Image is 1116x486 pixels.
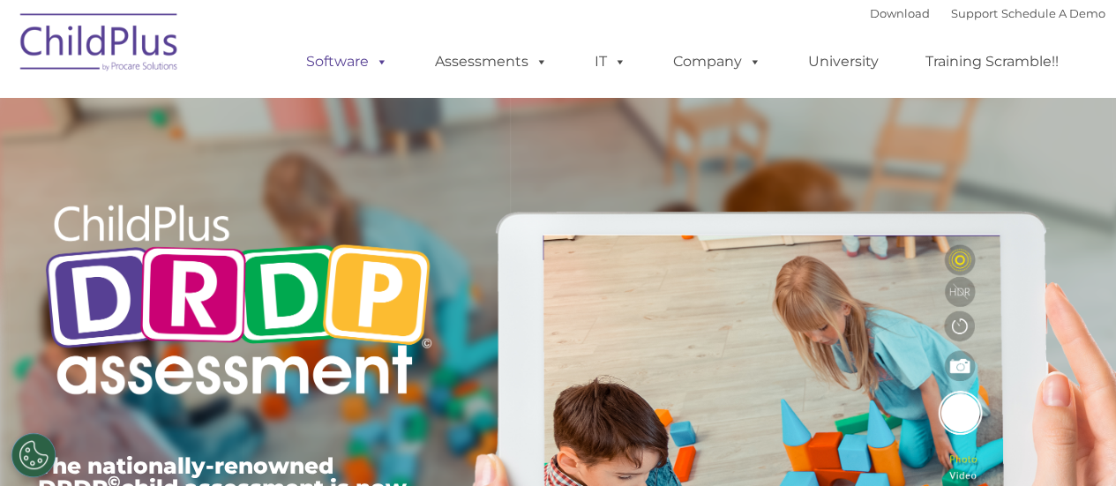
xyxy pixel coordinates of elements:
a: Schedule A Demo [1001,6,1105,20]
a: IT [577,44,644,79]
a: Training Scramble!! [908,44,1076,79]
a: Download [870,6,930,20]
button: Cookies Settings [11,433,56,477]
img: ChildPlus by Procare Solutions [11,1,188,89]
iframe: Chat Widget [828,295,1116,486]
a: Support [951,6,998,20]
a: Software [288,44,406,79]
a: Company [655,44,779,79]
img: Copyright - DRDP Logo Light [38,181,438,424]
a: University [790,44,896,79]
a: Assessments [417,44,565,79]
font: | [870,6,1105,20]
